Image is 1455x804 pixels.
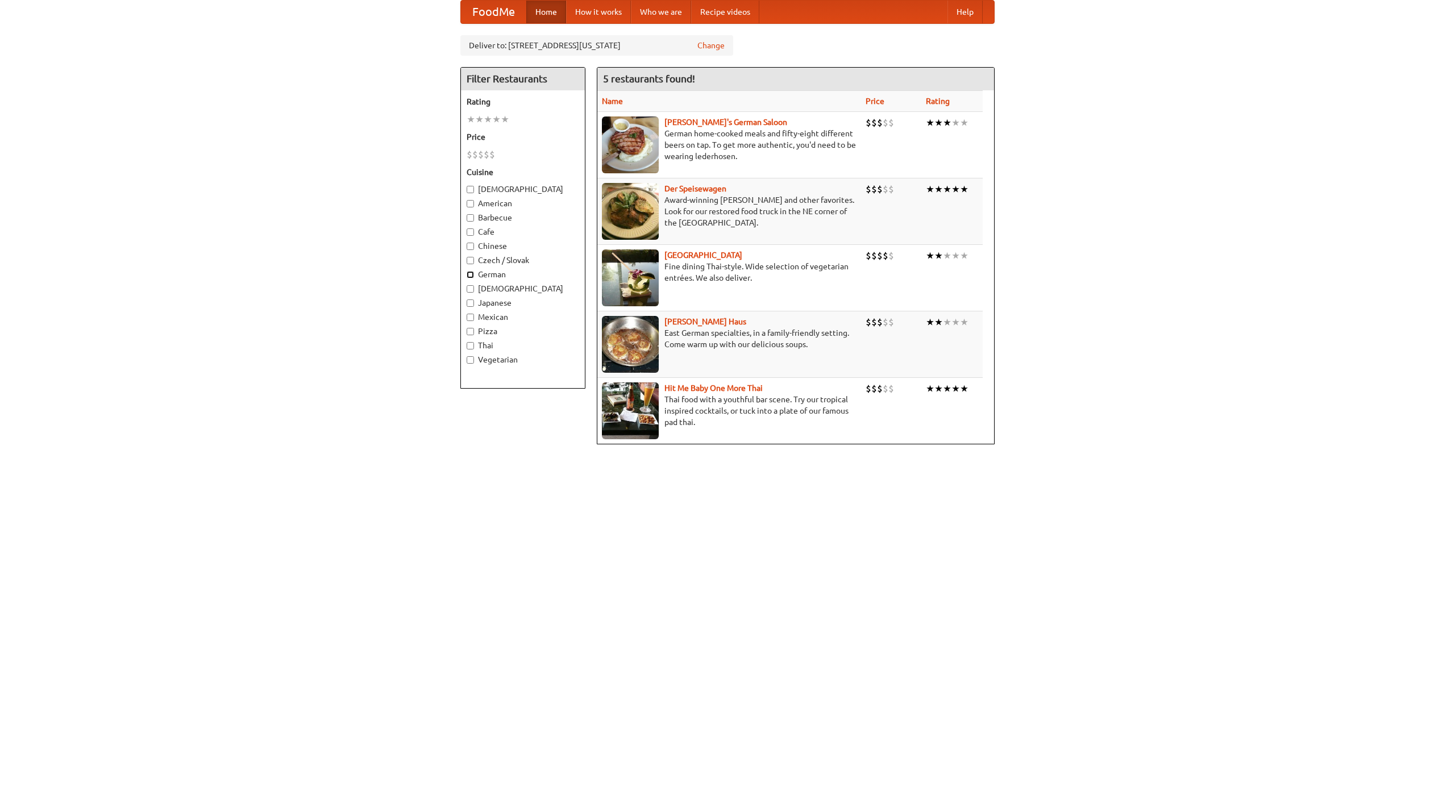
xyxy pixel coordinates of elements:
input: Barbecue [467,214,474,222]
label: Czech / Slovak [467,255,579,266]
li: ★ [943,249,951,262]
li: ★ [951,249,960,262]
b: Der Speisewagen [664,184,726,193]
input: [DEMOGRAPHIC_DATA] [467,285,474,293]
li: ★ [926,382,934,395]
img: kohlhaus.jpg [602,316,659,373]
h5: Price [467,131,579,143]
img: satay.jpg [602,249,659,306]
label: Chinese [467,240,579,252]
li: $ [877,183,883,195]
li: $ [883,249,888,262]
li: $ [888,249,894,262]
li: $ [877,116,883,129]
li: $ [871,116,877,129]
input: Mexican [467,314,474,321]
label: [DEMOGRAPHIC_DATA] [467,283,579,294]
li: $ [871,382,877,395]
li: $ [866,249,871,262]
p: Thai food with a youthful bar scene. Try our tropical inspired cocktails, or tuck into a plate of... [602,394,857,428]
input: Chinese [467,243,474,250]
li: ★ [960,183,968,195]
img: babythai.jpg [602,382,659,439]
li: ★ [951,183,960,195]
li: $ [871,316,877,328]
a: FoodMe [461,1,526,23]
li: ★ [934,382,943,395]
li: ★ [467,113,475,126]
b: Hit Me Baby One More Thai [664,384,763,393]
a: Rating [926,97,950,106]
h5: Cuisine [467,166,579,178]
li: ★ [960,316,968,328]
p: Award-winning [PERSON_NAME] and other favorites. Look for our restored food truck in the NE corne... [602,194,857,228]
a: How it works [566,1,631,23]
label: American [467,198,579,209]
a: [PERSON_NAME]'s German Saloon [664,118,787,127]
a: Who we are [631,1,691,23]
label: Cafe [467,226,579,238]
li: $ [866,316,871,328]
li: $ [877,382,883,395]
p: East German specialties, in a family-friendly setting. Come warm up with our delicious soups. [602,327,857,350]
li: $ [866,183,871,195]
img: esthers.jpg [602,116,659,173]
input: Czech / Slovak [467,257,474,264]
label: German [467,269,579,280]
div: Deliver to: [STREET_ADDRESS][US_STATE] [460,35,733,56]
li: ★ [943,116,951,129]
li: $ [871,183,877,195]
li: ★ [934,183,943,195]
li: $ [866,116,871,129]
li: $ [883,183,888,195]
li: ★ [943,316,951,328]
li: ★ [492,113,501,126]
a: Home [526,1,566,23]
li: ★ [943,183,951,195]
input: German [467,271,474,278]
input: Thai [467,342,474,349]
p: Fine dining Thai-style. Wide selection of vegetarian entrées. We also deliver. [602,261,857,284]
li: ★ [934,116,943,129]
h4: Filter Restaurants [461,68,585,90]
li: ★ [926,116,934,129]
input: American [467,200,474,207]
li: $ [883,382,888,395]
li: $ [888,116,894,129]
label: Barbecue [467,212,579,223]
li: ★ [926,183,934,195]
li: ★ [934,316,943,328]
li: $ [883,116,888,129]
li: ★ [951,116,960,129]
li: $ [866,382,871,395]
li: $ [888,382,894,395]
li: ★ [951,316,960,328]
input: Cafe [467,228,474,236]
li: ★ [475,113,484,126]
li: $ [478,148,484,161]
li: ★ [960,116,968,129]
img: speisewagen.jpg [602,183,659,240]
input: Vegetarian [467,356,474,364]
h5: Rating [467,96,579,107]
label: Japanese [467,297,579,309]
li: ★ [960,249,968,262]
input: Japanese [467,299,474,307]
li: $ [883,316,888,328]
li: $ [467,148,472,161]
a: [PERSON_NAME] Haus [664,317,746,326]
li: $ [877,249,883,262]
li: ★ [951,382,960,395]
input: Pizza [467,328,474,335]
li: ★ [934,249,943,262]
label: Vegetarian [467,354,579,365]
li: $ [472,148,478,161]
a: Recipe videos [691,1,759,23]
a: Help [947,1,983,23]
a: [GEOGRAPHIC_DATA] [664,251,742,260]
a: Change [697,40,725,51]
li: $ [888,183,894,195]
li: $ [489,148,495,161]
a: Price [866,97,884,106]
